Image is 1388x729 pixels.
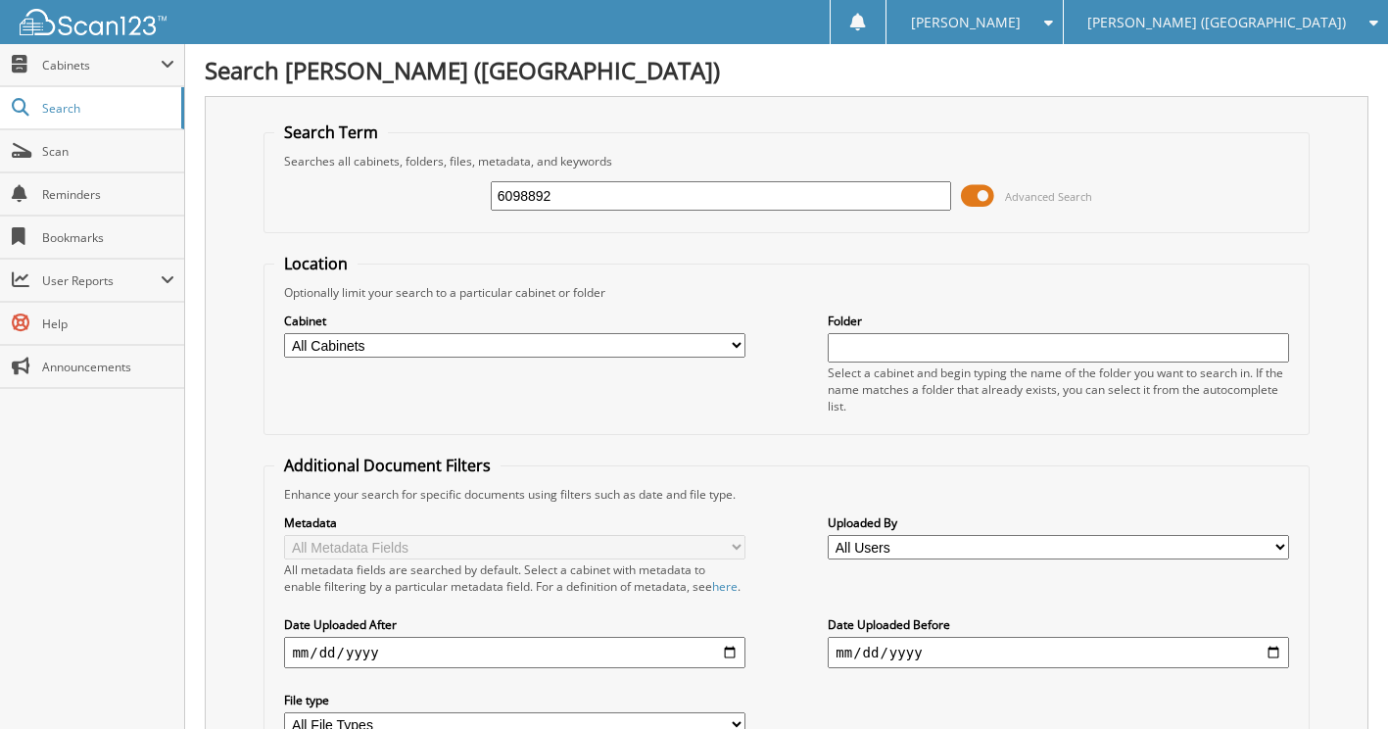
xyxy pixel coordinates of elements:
div: Enhance your search for specific documents using filters such as date and file type. [274,486,1298,503]
span: [PERSON_NAME] ([GEOGRAPHIC_DATA]) [1087,17,1346,28]
h1: Search [PERSON_NAME] ([GEOGRAPHIC_DATA]) [205,54,1368,86]
a: here [712,578,738,595]
div: Optionally limit your search to a particular cabinet or folder [274,284,1298,301]
span: Announcements [42,359,174,375]
iframe: Chat Widget [1290,635,1388,729]
legend: Search Term [274,121,388,143]
span: Search [42,100,171,117]
span: Advanced Search [1005,189,1092,204]
span: [PERSON_NAME] [911,17,1021,28]
legend: Additional Document Filters [274,455,501,476]
label: Date Uploaded Before [828,616,1288,633]
div: Searches all cabinets, folders, files, metadata, and keywords [274,153,1298,170]
label: Cabinet [284,313,744,329]
label: Metadata [284,514,744,531]
span: Reminders [42,186,174,203]
label: File type [284,692,744,708]
input: end [828,637,1288,668]
label: Folder [828,313,1288,329]
span: Bookmarks [42,229,174,246]
span: User Reports [42,272,161,289]
div: Select a cabinet and begin typing the name of the folder you want to search in. If the name match... [828,364,1288,414]
label: Date Uploaded After [284,616,744,633]
span: Cabinets [42,57,161,73]
img: scan123-logo-white.svg [20,9,167,35]
input: start [284,637,744,668]
div: All metadata fields are searched by default. Select a cabinet with metadata to enable filtering b... [284,561,744,595]
span: Help [42,316,174,332]
span: Scan [42,143,174,160]
legend: Location [274,253,358,274]
label: Uploaded By [828,514,1288,531]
